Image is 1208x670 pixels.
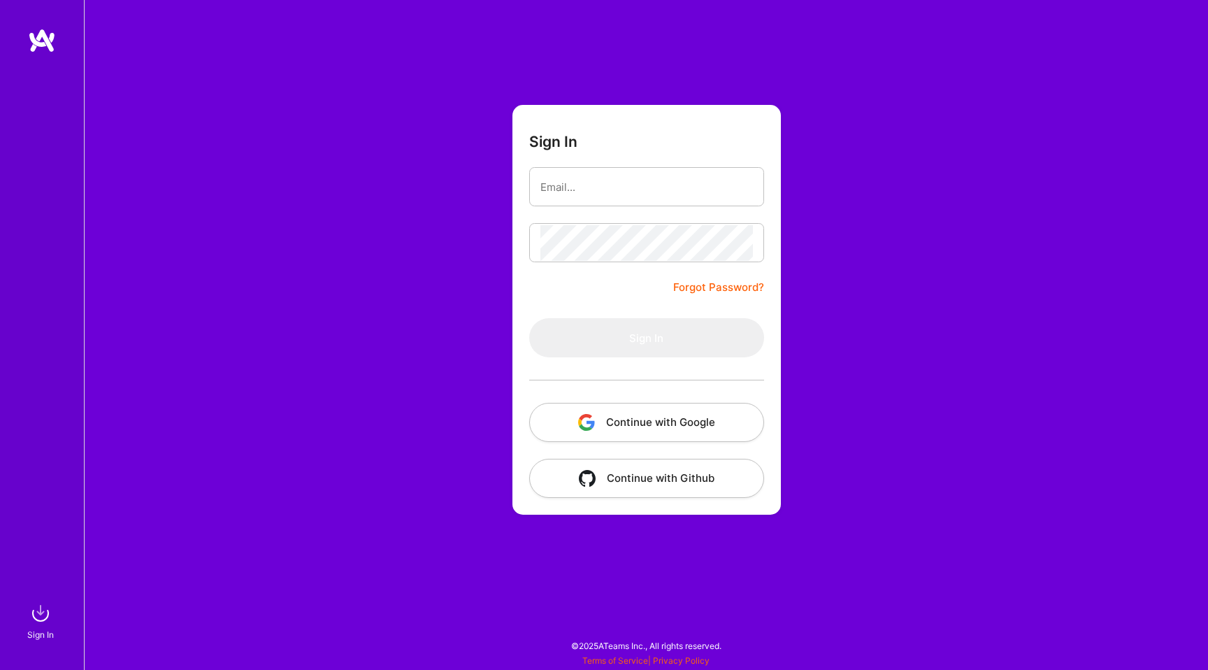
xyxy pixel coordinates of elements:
[582,655,710,666] span: |
[529,318,764,357] button: Sign In
[582,655,648,666] a: Terms of Service
[29,599,55,642] a: sign inSign In
[529,133,577,150] h3: Sign In
[579,470,596,487] img: icon
[27,599,55,627] img: sign in
[84,628,1208,663] div: © 2025 ATeams Inc., All rights reserved.
[529,403,764,442] button: Continue with Google
[27,627,54,642] div: Sign In
[540,169,753,205] input: Email...
[578,414,595,431] img: icon
[529,459,764,498] button: Continue with Github
[673,279,764,296] a: Forgot Password?
[653,655,710,666] a: Privacy Policy
[28,28,56,53] img: logo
